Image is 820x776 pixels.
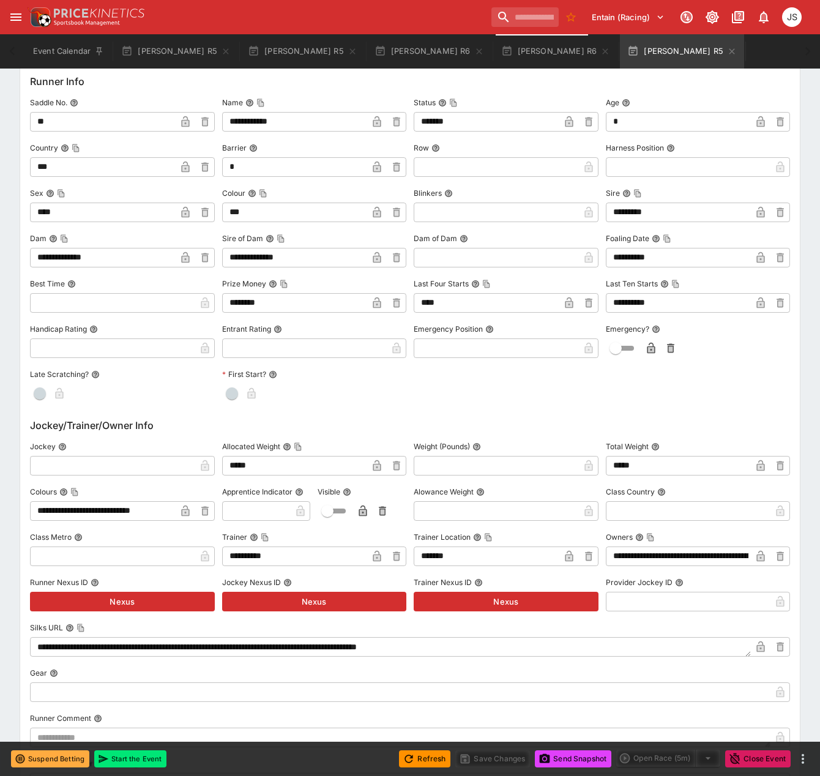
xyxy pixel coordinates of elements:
button: Handicap Rating [89,325,98,334]
p: Class Metro [30,532,72,542]
p: Saddle No. [30,97,67,108]
button: Jockey [58,442,67,451]
button: Copy To Clipboard [259,189,267,198]
button: DamCopy To Clipboard [49,234,58,243]
p: Runner Comment [30,713,91,723]
button: Blinkers [444,189,453,198]
button: Prize MoneyCopy To Clipboard [269,280,277,288]
button: Documentation [727,6,749,28]
p: Jockey [30,441,56,452]
button: Copy To Clipboard [671,280,680,288]
p: Trainer [222,532,247,542]
button: Connected to PK [676,6,698,28]
button: Copy To Clipboard [280,280,288,288]
p: Row [414,143,429,153]
button: Notifications [753,6,775,28]
div: split button [616,750,720,767]
button: Harness Position [666,144,675,152]
h6: Runner Info [30,74,790,89]
img: PriceKinetics Logo [27,5,51,29]
p: Weight (Pounds) [414,441,470,452]
button: Runner Nexus ID [91,578,99,587]
p: Last Four Starts [414,278,469,289]
button: Class Metro [74,533,83,542]
button: SireCopy To Clipboard [622,189,631,198]
button: [PERSON_NAME] R5 [620,34,744,69]
p: Allocated Weight [222,441,280,452]
button: SexCopy To Clipboard [46,189,54,198]
button: Copy To Clipboard [277,234,285,243]
button: Dam of Dam [460,234,468,243]
p: Silks URL [30,622,63,633]
p: Sex [30,188,43,198]
p: Harness Position [606,143,664,153]
button: Copy To Clipboard [482,280,491,288]
button: Row [431,144,440,152]
button: Copy To Clipboard [449,99,458,107]
button: Weight (Pounds) [472,442,481,451]
button: Saddle No. [70,99,78,107]
button: Silks URLCopy To Clipboard [65,624,74,632]
p: Handicap Rating [30,324,87,334]
button: Jockey Nexus ID [283,578,292,587]
button: Copy To Clipboard [72,144,80,152]
p: Barrier [222,143,247,153]
button: Copy To Clipboard [76,624,85,632]
button: Last Four StartsCopy To Clipboard [471,280,480,288]
button: [PERSON_NAME] R6 [367,34,491,69]
button: Trainer Nexus ID [474,578,483,587]
button: Allocated WeightCopy To Clipboard [283,442,291,451]
button: Copy To Clipboard [256,99,265,107]
button: OwnersCopy To Clipboard [635,533,644,542]
div: John Seaton [782,7,802,27]
button: TrainerCopy To Clipboard [250,533,258,542]
button: [PERSON_NAME] R6 [494,34,618,69]
button: Copy To Clipboard [70,488,79,496]
button: Refresh [399,750,450,767]
button: Nexus [30,592,215,611]
p: Total Weight [606,441,649,452]
p: Provider Jockey ID [606,577,673,588]
p: Emergency Position [414,324,483,334]
button: Alowance Weight [476,488,485,496]
button: ColoursCopy To Clipboard [59,488,68,496]
input: search [491,7,559,27]
p: Sire of Dam [222,233,263,244]
button: Copy To Clipboard [261,533,269,542]
button: Nexus [222,592,407,611]
button: Copy To Clipboard [57,189,65,198]
p: Last Ten Starts [606,278,658,289]
button: Copy To Clipboard [484,533,493,542]
button: Total Weight [651,442,660,451]
button: Copy To Clipboard [663,234,671,243]
button: Nexus [414,592,598,611]
p: Owners [606,532,633,542]
button: Start the Event [94,750,166,767]
h6: Jockey/Trainer/Owner Info [30,418,790,433]
p: Entrant Rating [222,324,271,334]
p: Status [414,97,436,108]
button: more [796,752,810,766]
button: Close Event [725,750,791,767]
button: Trainer LocationCopy To Clipboard [473,533,482,542]
p: Visible [318,487,340,497]
button: Suspend Betting [11,750,89,767]
p: Jockey Nexus ID [222,577,281,588]
p: Colour [222,188,245,198]
button: Emergency Position [485,325,494,334]
img: PriceKinetics [54,9,144,18]
p: Alowance Weight [414,487,474,497]
button: Barrier [249,144,258,152]
p: Country [30,143,58,153]
button: Visible [343,488,351,496]
p: Best Time [30,278,65,289]
button: Entrant Rating [274,325,282,334]
p: Colours [30,487,57,497]
button: Copy To Clipboard [633,189,642,198]
button: Emergency? [652,325,660,334]
button: StatusCopy To Clipboard [438,99,447,107]
p: Runner Nexus ID [30,577,88,588]
button: Copy To Clipboard [646,533,655,542]
button: John Seaton [778,4,805,31]
p: Prize Money [222,278,266,289]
